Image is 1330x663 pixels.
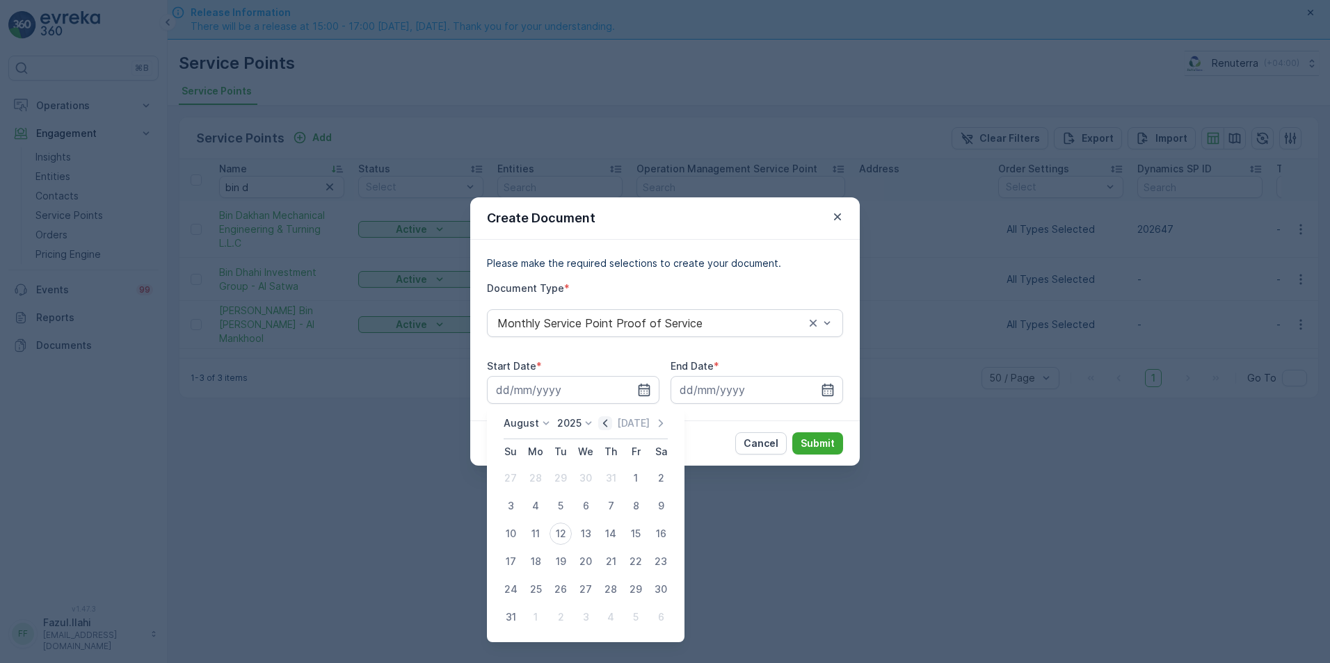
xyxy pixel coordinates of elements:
[648,439,673,464] th: Saturday
[573,439,598,464] th: Wednesday
[499,578,522,600] div: 24
[625,523,647,545] div: 15
[498,439,523,464] th: Sunday
[524,578,547,600] div: 25
[499,523,522,545] div: 10
[524,606,547,628] div: 1
[744,436,778,450] p: Cancel
[625,578,647,600] div: 29
[550,495,572,517] div: 5
[625,606,647,628] div: 5
[600,495,622,517] div: 7
[487,256,843,270] p: Please make the required selections to create your document.
[600,550,622,573] div: 21
[650,578,672,600] div: 30
[598,439,623,464] th: Thursday
[623,439,648,464] th: Friday
[550,578,572,600] div: 26
[801,436,835,450] p: Submit
[650,495,672,517] div: 9
[650,550,672,573] div: 23
[575,467,597,489] div: 30
[524,523,547,545] div: 11
[499,467,522,489] div: 27
[671,360,714,372] label: End Date
[550,550,572,573] div: 19
[575,578,597,600] div: 27
[650,467,672,489] div: 2
[575,550,597,573] div: 20
[550,523,572,545] div: 12
[575,523,597,545] div: 13
[487,208,595,228] p: Create Document
[671,376,843,404] input: dd/mm/yyyy
[625,467,647,489] div: 1
[600,467,622,489] div: 31
[487,360,536,372] label: Start Date
[524,495,547,517] div: 4
[550,606,572,628] div: 2
[650,606,672,628] div: 6
[557,416,582,430] p: 2025
[600,606,622,628] div: 4
[499,606,522,628] div: 31
[575,495,597,517] div: 6
[487,376,659,404] input: dd/mm/yyyy
[792,432,843,455] button: Submit
[487,282,564,294] label: Document Type
[499,495,522,517] div: 3
[625,550,647,573] div: 22
[600,578,622,600] div: 28
[650,523,672,545] div: 16
[617,416,650,430] p: [DATE]
[625,495,647,517] div: 8
[499,550,522,573] div: 17
[550,467,572,489] div: 29
[524,467,547,489] div: 28
[600,523,622,545] div: 14
[504,416,539,430] p: August
[524,550,547,573] div: 18
[575,606,597,628] div: 3
[548,439,573,464] th: Tuesday
[523,439,548,464] th: Monday
[735,432,787,455] button: Cancel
